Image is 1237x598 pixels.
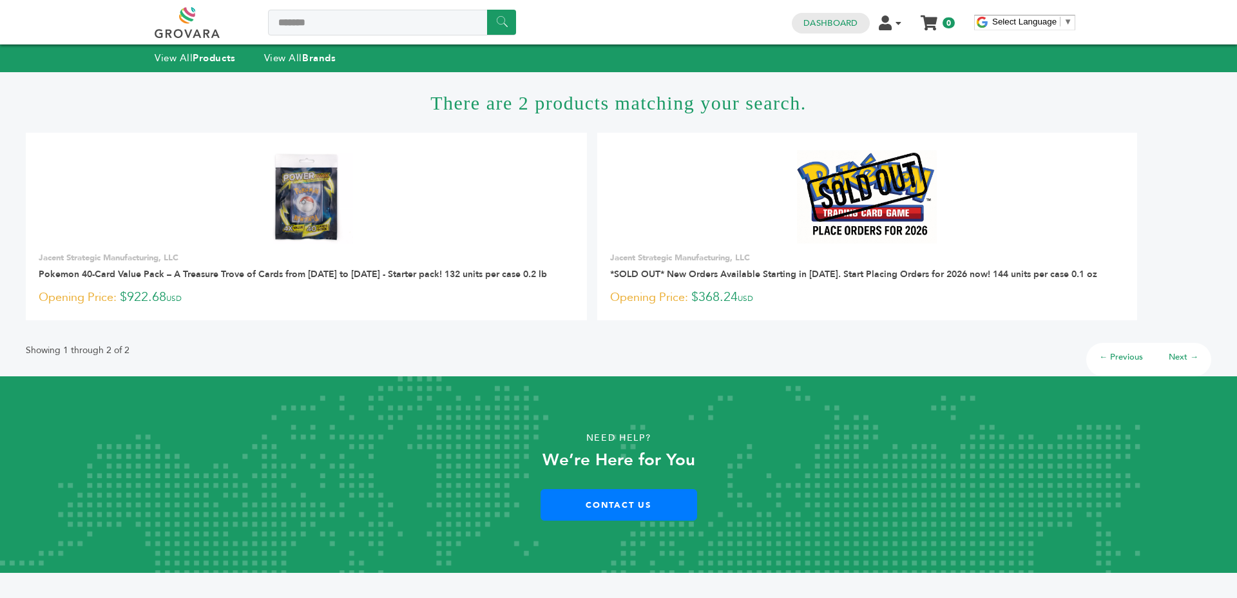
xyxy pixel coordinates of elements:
[610,268,1097,280] a: *SOLD OUT* New Orders Available Starting in [DATE]. Start Placing Orders for 2026 now! 144 units ...
[610,288,1124,307] p: $368.24
[1099,351,1143,363] a: ← Previous
[738,293,753,304] span: USD
[541,489,697,521] a: Contact Us
[193,52,235,64] strong: Products
[542,448,695,472] strong: We’re Here for You
[943,17,955,28] span: 0
[1064,17,1072,26] span: ▼
[992,17,1072,26] a: Select Language​
[260,150,353,244] img: Pokemon 40-Card Value Pack – A Treasure Trove of Cards from 1996 to 2024 - Starter pack! 132 unit...
[39,268,547,280] a: Pokemon 40-Card Value Pack – A Treasure Trove of Cards from [DATE] to [DATE] - Starter pack! 132 ...
[155,52,236,64] a: View AllProducts
[1169,351,1198,363] a: Next →
[1060,17,1060,26] span: ​
[26,343,129,358] p: Showing 1 through 2 of 2
[62,429,1175,448] p: Need Help?
[803,17,858,29] a: Dashboard
[268,10,516,35] input: Search a product or brand...
[610,289,688,306] span: Opening Price:
[922,12,937,25] a: My Cart
[166,293,182,304] span: USD
[797,150,937,244] img: *SOLD OUT* New Orders Available Starting in 2026. Start Placing Orders for 2026 now! 144 units pe...
[610,252,1124,264] p: Jacent Strategic Manufacturing, LLC
[302,52,336,64] strong: Brands
[264,52,336,64] a: View AllBrands
[39,252,574,264] p: Jacent Strategic Manufacturing, LLC
[26,72,1211,133] h1: There are 2 products matching your search.
[39,288,574,307] p: $922.68
[992,17,1057,26] span: Select Language
[39,289,117,306] span: Opening Price:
